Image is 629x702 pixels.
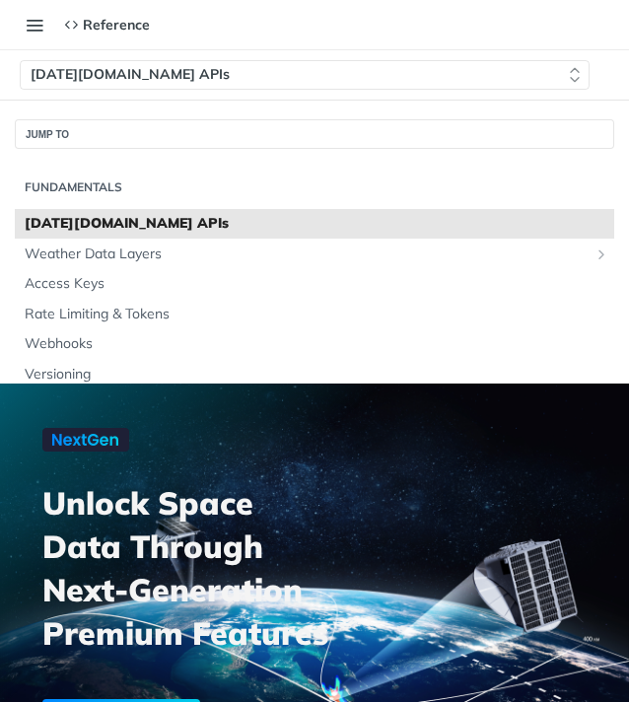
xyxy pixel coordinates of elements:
[25,274,609,294] span: Access Keys
[25,214,609,234] span: [DATE][DOMAIN_NAME] APIs
[64,16,150,34] div: Reference
[20,10,49,39] button: Toggle navigation menu
[25,305,609,324] span: Rate Limiting & Tokens
[15,360,614,389] a: Versioning
[42,481,336,655] h3: Unlock Space Data Through Next-Generation Premium Features
[25,245,589,264] span: Weather Data Layers
[594,246,609,262] button: Show subpages for Weather Data Layers
[25,365,609,385] span: Versioning
[42,428,129,452] img: NextGen
[15,240,614,269] a: Weather Data LayersShow subpages for Weather Data Layers
[15,209,614,239] a: [DATE][DOMAIN_NAME] APIs
[20,60,590,90] button: [DATE][DOMAIN_NAME] APIs
[15,119,614,149] button: JUMP TO
[15,300,614,329] a: Rate Limiting & Tokens
[25,334,609,354] span: Webhooks
[31,65,230,85] span: [DATE][DOMAIN_NAME] APIs
[15,329,614,359] a: Webhooks
[15,269,614,299] a: Access Keys
[15,178,614,196] h2: Fundamentals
